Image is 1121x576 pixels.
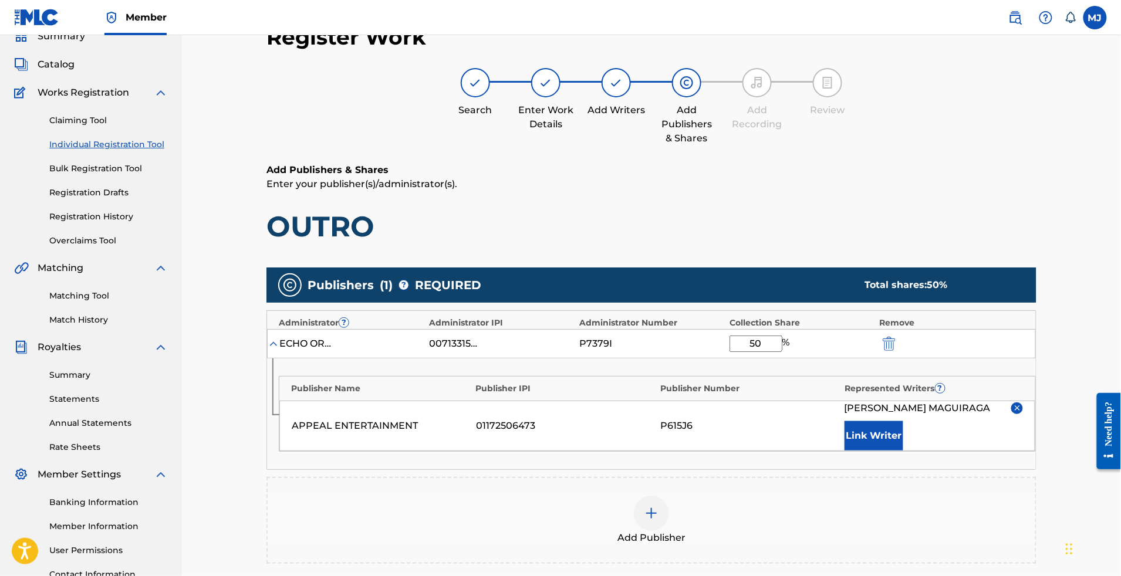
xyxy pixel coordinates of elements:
[292,419,470,433] div: APPEAL ENTERTAINMENT
[821,76,835,90] img: step indicator icon for Review
[1088,382,1121,480] iframe: Resource Center
[936,384,945,393] span: ?
[660,419,839,433] div: P615J6
[49,162,168,175] a: Bulk Registration Tool
[49,211,168,223] a: Registration History
[154,467,168,482] img: expand
[865,278,1013,292] div: Total shares:
[730,317,874,329] div: Collection Share
[126,11,167,24] span: Member
[268,338,279,350] img: expand-cell-toggle
[845,401,991,415] span: [PERSON_NAME] MAGUIRAGA
[587,103,646,117] div: Add Writers
[266,163,1036,177] h6: Add Publishers & Shares
[660,382,839,395] div: Publisher Number
[38,57,75,72] span: Catalog
[154,340,168,354] img: expand
[1013,404,1022,412] img: remove-from-list-button
[49,544,168,557] a: User Permissions
[14,57,75,72] a: CatalogCatalog
[266,177,1036,191] p: Enter your publisher(s)/administrator(s).
[728,103,786,131] div: Add Recording
[14,57,28,72] img: Catalog
[154,86,168,100] img: expand
[927,279,947,290] span: 50 %
[380,276,393,294] span: ( 1 )
[1008,11,1022,25] img: search
[446,103,505,117] div: Search
[429,317,573,329] div: Administrator IPI
[49,187,168,199] a: Registration Drafts
[49,520,168,533] a: Member Information
[399,280,408,290] span: ?
[49,138,168,151] a: Individual Registration Tool
[1065,12,1076,23] div: Notifications
[49,393,168,405] a: Statements
[1066,531,1073,567] div: Glisser
[1062,520,1121,576] div: Widget de chat
[49,496,168,509] a: Banking Information
[579,317,724,329] div: Administrator Number
[38,86,129,100] span: Works Registration
[880,317,1024,329] div: Remove
[14,86,29,100] img: Works Registration
[680,76,694,90] img: step indicator icon for Add Publishers & Shares
[266,209,1036,244] h1: OUTRO
[279,317,423,329] div: Administrator
[415,276,481,294] span: REQUIRED
[539,76,553,90] img: step indicator icon for Enter Work Details
[49,235,168,247] a: Overclaims Tool
[38,340,81,354] span: Royalties
[468,76,482,90] img: step indicator icon for Search
[1034,6,1058,29] div: Help
[14,467,28,482] img: Member Settings
[845,421,903,450] button: Link Writer
[617,531,686,545] span: Add Publisher
[38,261,83,275] span: Matching
[476,382,655,395] div: Publisher IPI
[14,9,59,26] img: MLC Logo
[644,506,659,520] img: add
[516,103,575,131] div: Enter Work Details
[49,369,168,381] a: Summary
[476,419,654,433] div: 01172506473
[308,276,374,294] span: Publishers
[609,76,623,90] img: step indicator icon for Add Writers
[1083,6,1107,29] div: User Menu
[657,103,716,145] div: Add Publishers & Shares
[14,29,85,43] a: SummarySummary
[154,261,168,275] img: expand
[798,103,857,117] div: Review
[782,336,793,352] span: %
[291,382,470,395] div: Publisher Name
[750,76,764,90] img: step indicator icon for Add Recording
[1062,520,1121,576] iframe: Chat Widget
[38,29,85,43] span: Summary
[104,11,119,25] img: Top Rightsholder
[1039,11,1053,25] img: help
[49,314,168,326] a: Match History
[283,278,297,292] img: publishers
[845,382,1024,395] div: Represented Writers
[38,467,121,482] span: Member Settings
[339,318,349,327] span: ?
[14,261,29,275] img: Matching
[14,340,28,354] img: Royalties
[49,441,168,453] a: Rate Sheets
[266,24,426,50] h2: Register Work
[883,337,896,351] img: 12a2ab48e56ec057fbd8.svg
[49,290,168,302] a: Matching Tool
[49,417,168,429] a: Annual Statements
[49,114,168,127] a: Claiming Tool
[1004,6,1027,29] a: Public Search
[14,29,28,43] img: Summary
